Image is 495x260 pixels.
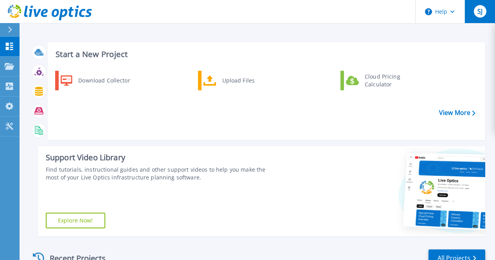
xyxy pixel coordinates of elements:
[46,152,278,163] div: Support Video Library
[439,109,475,117] a: View More
[55,71,135,90] a: Download Collector
[56,50,475,59] h3: Start a New Project
[361,73,419,88] div: Cloud Pricing Calculator
[340,71,421,90] a: Cloud Pricing Calculator
[198,71,278,90] a: Upload Files
[46,166,278,181] div: Find tutorials, instructional guides and other support videos to help you make the most of your L...
[218,73,276,88] div: Upload Files
[477,8,482,14] span: SJ
[46,213,105,228] a: Explore Now!
[74,73,133,88] div: Download Collector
